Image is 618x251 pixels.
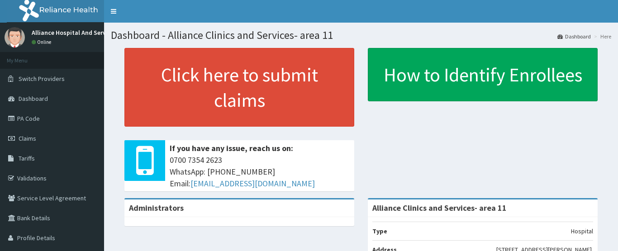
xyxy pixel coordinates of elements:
[571,227,593,236] p: Hospital
[170,143,293,153] b: If you have any issue, reach us on:
[129,203,184,213] b: Administrators
[19,75,65,83] span: Switch Providers
[592,33,611,40] li: Here
[19,134,36,142] span: Claims
[124,48,354,127] a: Click here to submit claims
[19,95,48,103] span: Dashboard
[32,39,53,45] a: Online
[170,154,350,189] span: 0700 7354 2623 WhatsApp: [PHONE_NUMBER] Email:
[19,154,35,162] span: Tariffs
[5,27,25,47] img: User Image
[190,178,315,189] a: [EMAIL_ADDRESS][DOMAIN_NAME]
[32,29,117,36] p: Alliance Hospital And Services
[368,48,598,101] a: How to Identify Enrollees
[372,227,387,235] b: Type
[557,33,591,40] a: Dashboard
[372,203,507,213] strong: Alliance Clinics and Services- area 11
[111,29,611,41] h1: Dashboard - Alliance Clinics and Services- area 11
